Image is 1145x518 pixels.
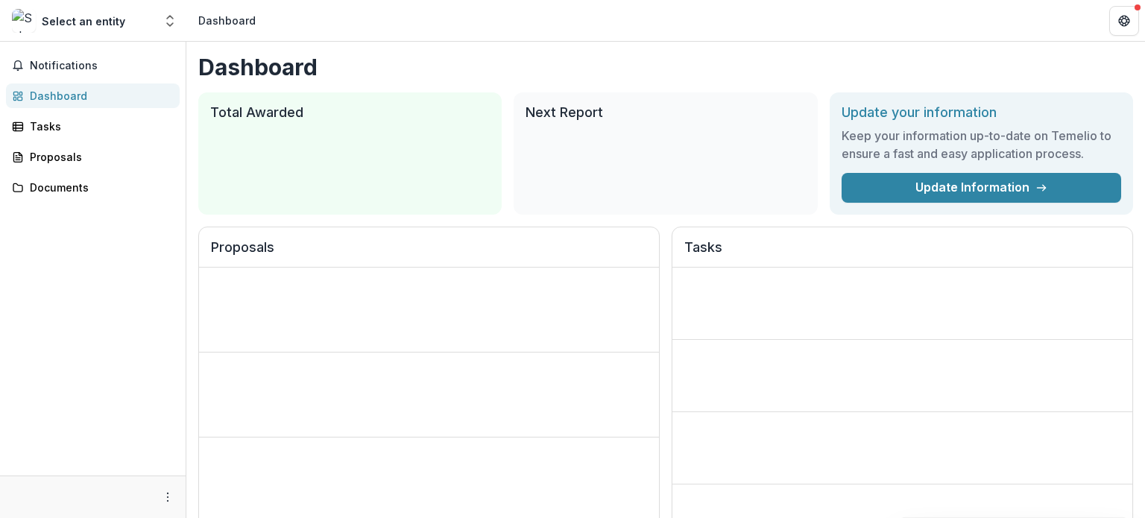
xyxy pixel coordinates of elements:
div: Select an entity [42,13,125,29]
div: Dashboard [198,13,256,28]
button: Notifications [6,54,180,78]
a: Proposals [6,145,180,169]
h1: Dashboard [198,54,1133,80]
a: Dashboard [6,83,180,108]
h2: Tasks [684,239,1120,268]
span: Notifications [30,60,174,72]
button: Open entity switcher [160,6,180,36]
h2: Proposals [211,239,647,268]
a: Update Information [842,173,1121,203]
div: Documents [30,180,168,195]
div: Proposals [30,149,168,165]
a: Tasks [6,114,180,139]
img: Select an entity [12,9,36,33]
h2: Update your information [842,104,1121,121]
h2: Total Awarded [210,104,490,121]
button: Get Help [1109,6,1139,36]
h3: Keep your information up-to-date on Temelio to ensure a fast and easy application process. [842,127,1121,162]
h2: Next Report [526,104,805,121]
nav: breadcrumb [192,10,262,31]
button: More [159,488,177,506]
div: Tasks [30,119,168,134]
a: Documents [6,175,180,200]
div: Dashboard [30,88,168,104]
